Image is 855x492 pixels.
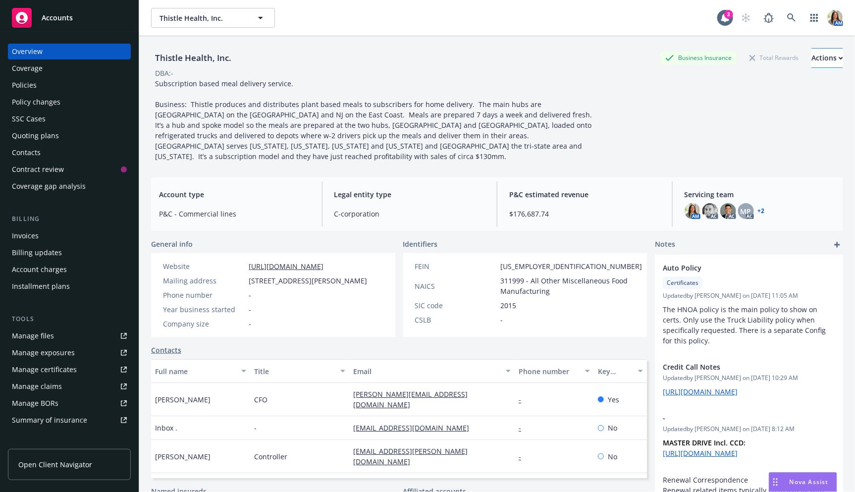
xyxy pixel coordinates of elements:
div: FEIN [415,261,497,272]
div: Actions [811,49,843,67]
a: - [519,452,529,461]
button: Full name [151,359,250,383]
a: Manage claims [8,379,131,394]
a: Policy changes [8,94,131,110]
div: Tools [8,314,131,324]
span: C-corporation [334,209,485,219]
button: Email [349,359,515,383]
div: NAICS [415,281,497,291]
div: DBA: - [155,68,173,78]
span: Auto Policy [663,263,809,273]
div: Full name [155,366,235,377]
span: - [663,413,809,423]
span: Updated by [PERSON_NAME] on [DATE] 8:12 AM [663,425,835,434]
div: Invoices [12,228,39,244]
a: +2 [758,208,765,214]
a: [URL][DOMAIN_NAME] [663,448,738,458]
span: [PERSON_NAME] [155,394,211,405]
a: - [519,395,529,404]
span: MP [741,206,751,217]
div: Manage files [12,328,54,344]
span: No [608,423,617,433]
div: Phone number [163,290,245,300]
div: Overview [12,44,43,59]
a: [EMAIL_ADDRESS][PERSON_NAME][DOMAIN_NAME] [353,446,468,466]
div: Mailing address [163,275,245,286]
a: Invoices [8,228,131,244]
div: Summary of insurance [12,412,87,428]
div: 3 [724,10,733,19]
span: - [254,423,257,433]
a: Accounts [8,4,131,32]
span: - [249,290,251,300]
button: Title [250,359,349,383]
img: photo [702,203,718,219]
div: Drag to move [769,473,782,492]
span: Nova Assist [790,478,829,486]
button: Phone number [515,359,594,383]
div: Year business started [163,304,245,315]
span: Controller [254,451,287,462]
span: Notes [655,239,675,251]
span: P&C estimated revenue [509,189,660,200]
span: Account type [159,189,310,200]
div: Phone number [519,366,579,377]
a: add [831,239,843,251]
div: Billing [8,214,131,224]
a: [URL][DOMAIN_NAME] [663,387,738,396]
button: Key contact [594,359,647,383]
div: Thistle Health, Inc. [151,52,235,64]
span: Open Client Navigator [18,459,92,470]
a: Contacts [151,345,181,355]
a: Summary of insurance [8,412,131,428]
a: Report a Bug [759,8,779,28]
div: Website [163,261,245,272]
a: Switch app [804,8,824,28]
div: Email [353,366,500,377]
span: General info [151,239,193,249]
div: Manage claims [12,379,62,394]
a: Billing updates [8,245,131,261]
span: P&C - Commercial lines [159,209,310,219]
a: Overview [8,44,131,59]
a: Coverage [8,60,131,76]
a: Installment plans [8,278,131,294]
a: Search [782,8,802,28]
div: Coverage [12,60,43,76]
div: SSC Cases [12,111,46,127]
img: photo [827,10,843,26]
div: Coverage gap analysis [12,178,86,194]
div: Manage certificates [12,362,77,378]
a: Manage files [8,328,131,344]
strong: MASTER DRIVE Incl. CCD: [663,438,746,447]
div: Key contact [598,366,632,377]
a: Contract review [8,162,131,177]
a: [PERSON_NAME][EMAIL_ADDRESS][DOMAIN_NAME] [353,389,468,409]
span: - [501,315,503,325]
span: Inbox . [155,423,177,433]
a: SSC Cases [8,111,131,127]
a: Account charges [8,262,131,277]
div: Account charges [12,262,67,277]
span: Manage exposures [8,345,131,361]
img: photo [685,203,700,219]
a: Manage certificates [8,362,131,378]
span: 2015 [501,300,517,311]
img: photo [720,203,736,219]
span: Subscription based meal delivery service. Business: Thistle produces and distributes plant based ... [155,79,596,161]
span: Servicing team [685,189,836,200]
div: Manage BORs [12,395,58,411]
span: Thistle Health, Inc. [160,13,245,23]
div: Policies [12,77,37,93]
div: Title [254,366,334,377]
div: Total Rewards [745,52,803,64]
a: [EMAIL_ADDRESS][DOMAIN_NAME] [353,423,477,433]
button: Thistle Health, Inc. [151,8,275,28]
div: Policy changes [12,94,60,110]
span: No [608,451,617,462]
a: Contacts [8,145,131,161]
div: Contract review [12,162,64,177]
span: Updated by [PERSON_NAME] on [DATE] 11:05 AM [663,291,835,300]
a: Manage BORs [8,395,131,411]
a: - [519,423,529,433]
